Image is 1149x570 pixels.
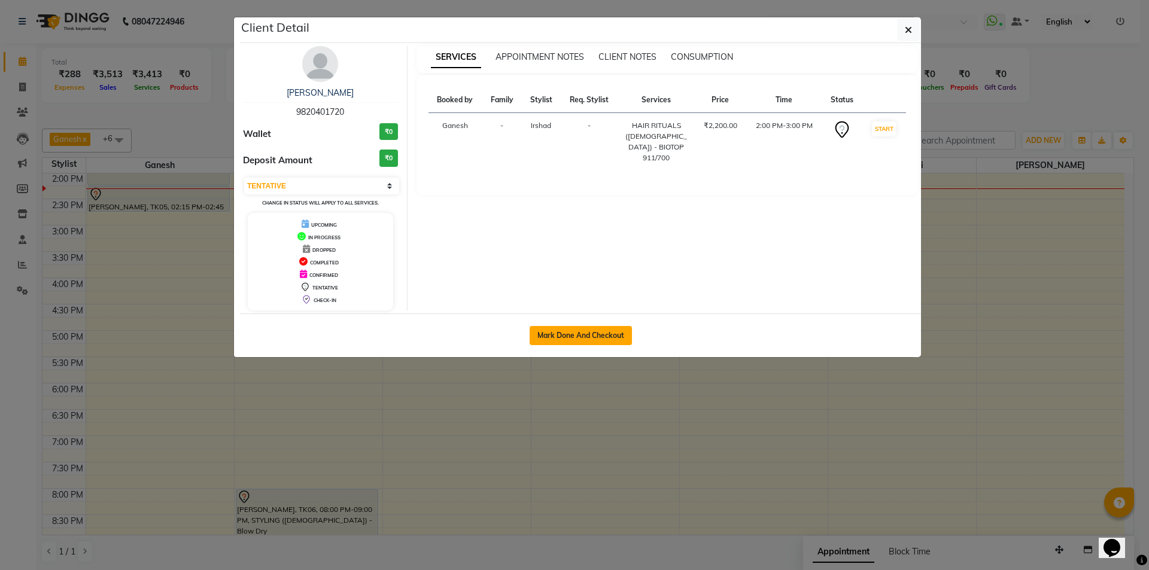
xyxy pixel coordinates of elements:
div: HAIR RITUALS ([DEMOGRAPHIC_DATA]) - BIOTOP 911/700 [625,120,687,163]
span: DROPPED [312,247,336,253]
span: CHECK-IN [314,297,336,303]
span: IN PROGRESS [308,234,341,240]
span: Wallet [243,127,271,141]
th: Req. Stylist [561,87,618,113]
button: Mark Done And Checkout [530,326,632,345]
span: 9820401720 [296,106,344,117]
h3: ₹0 [379,123,398,141]
td: - [561,113,618,171]
span: CONFIRMED [309,272,338,278]
span: APPOINTMENT NOTES [496,51,584,62]
small: Change in status will apply to all services. [262,200,379,206]
iframe: chat widget [1099,522,1137,558]
span: Irshad [531,121,551,130]
th: Status [822,87,862,113]
span: SERVICES [431,47,481,68]
th: Price [695,87,746,113]
span: TENTATIVE [312,285,338,291]
th: Services [618,87,694,113]
button: START [872,121,896,136]
td: Ganesh [428,113,482,171]
img: avatar [302,46,338,82]
span: COMPLETED [310,260,339,266]
th: Time [746,87,822,113]
span: UPCOMING [311,222,337,228]
span: Deposit Amount [243,154,312,167]
span: CLIENT NOTES [598,51,656,62]
th: Stylist [522,87,561,113]
span: CONSUMPTION [671,51,733,62]
td: - [482,113,521,171]
h3: ₹0 [379,150,398,167]
div: ₹2,200.00 [702,120,739,131]
td: 2:00 PM-3:00 PM [746,113,822,171]
th: Booked by [428,87,482,113]
a: [PERSON_NAME] [287,87,354,98]
h5: Client Detail [241,19,309,36]
th: Family [482,87,521,113]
